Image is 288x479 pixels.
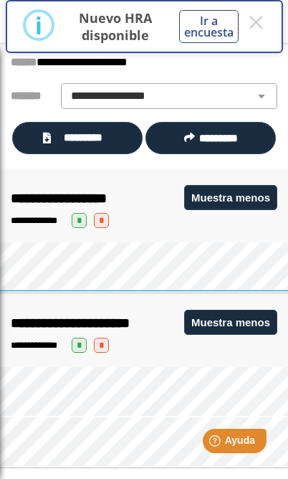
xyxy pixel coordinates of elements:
[179,10,239,43] button: Ir a encuesta
[184,185,277,210] button: Muestra menos
[160,423,272,463] iframe: Help widget launcher
[247,9,266,35] button: Close this dialog
[69,9,162,44] p: Nuevo HRA disponible
[184,310,277,335] button: Muestra menos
